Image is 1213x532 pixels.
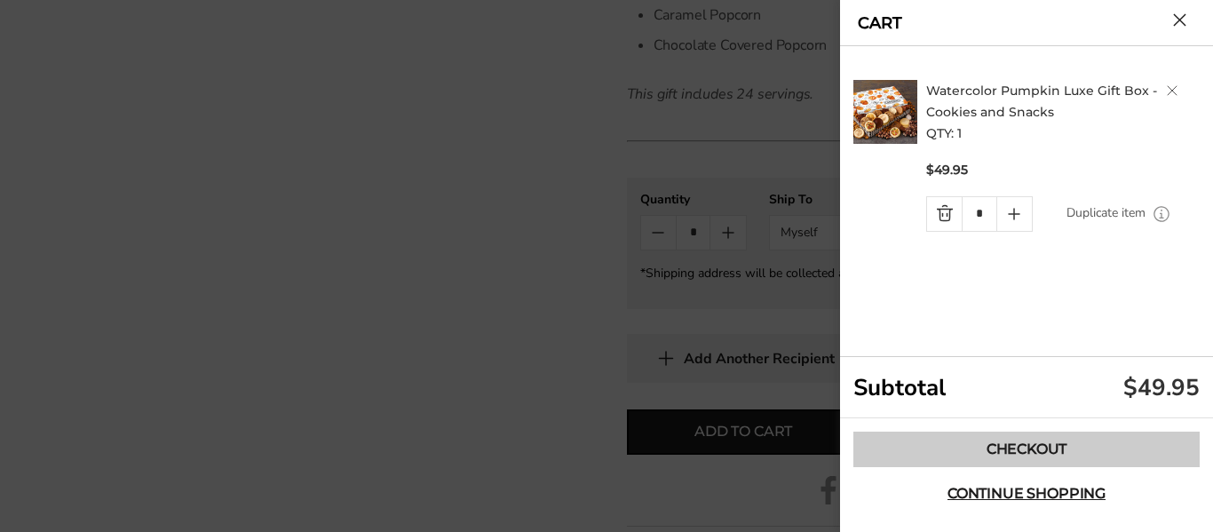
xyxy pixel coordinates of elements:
img: C. Krueger's. image [853,80,917,144]
a: CART [858,15,902,31]
div: Subtotal [840,357,1213,418]
a: Quantity plus button [997,197,1032,231]
input: Quantity Input [962,197,996,231]
button: Close cart [1173,13,1186,27]
a: Delete product [1167,85,1177,96]
a: Duplicate item [1066,203,1146,223]
div: $49.95 [1123,372,1200,403]
iframe: Sign Up via Text for Offers [14,465,184,518]
span: $49.95 [926,162,968,179]
button: Continue shopping [853,476,1200,512]
h2: QTY: 1 [926,80,1205,144]
a: Watercolor Pumpkin Luxe Gift Box - Cookies and Snacks [926,83,1157,120]
a: Checkout [853,432,1200,467]
span: Continue shopping [947,487,1106,501]
a: Quantity minus button [927,197,962,231]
